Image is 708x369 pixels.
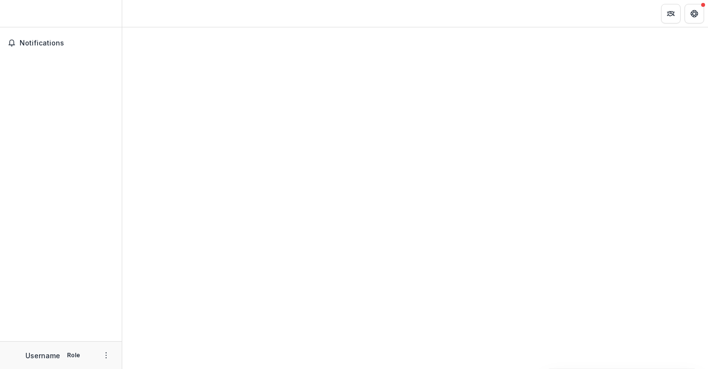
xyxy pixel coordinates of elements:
[64,351,83,360] p: Role
[685,4,704,23] button: Get Help
[100,349,112,361] button: More
[661,4,681,23] button: Partners
[4,35,118,51] button: Notifications
[20,39,114,47] span: Notifications
[25,350,60,361] p: Username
